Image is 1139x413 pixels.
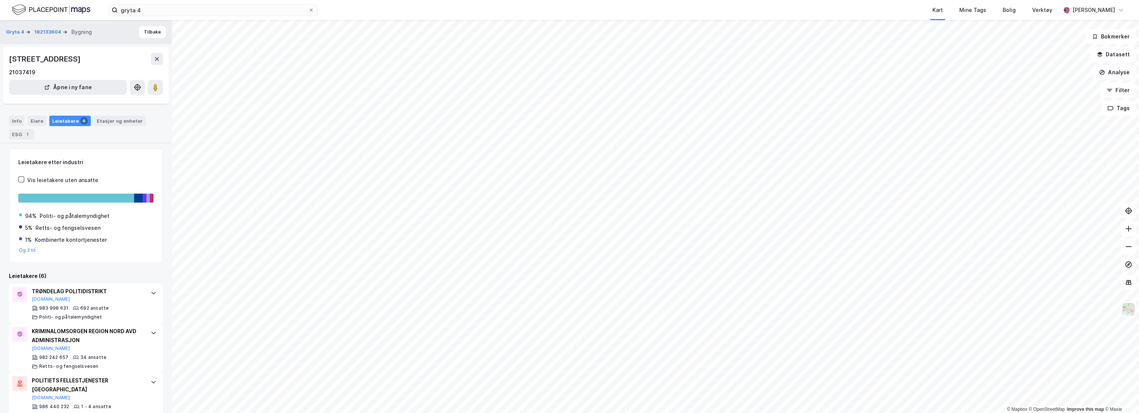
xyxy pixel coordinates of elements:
[24,131,31,138] div: 1
[81,404,111,410] div: 1 - 4 ansatte
[28,116,46,126] div: Eiere
[1086,29,1136,44] button: Bokmerker
[39,305,68,311] div: 983 998 631
[1093,65,1136,80] button: Analyse
[40,212,109,220] div: Politi- og påtalemyndighet
[35,235,107,244] div: Kombinerte kontortjenester
[1100,83,1136,98] button: Filter
[9,116,25,126] div: Info
[39,354,68,360] div: 982 242 657
[39,314,102,320] div: Politi- og påtalemyndighet
[32,376,143,394] div: POLITIETS FELLESTJENESTER [GEOGRAPHIC_DATA]
[1067,407,1104,412] a: Improve this map
[25,223,33,232] div: 5%
[32,327,143,345] div: KRIMINALOMSORGEN REGION NORD AVD ADMINISTRASJON
[18,158,154,167] div: Leietakere etter industri
[27,176,98,185] div: Vis leietakere uten ansatte
[1073,6,1115,15] div: [PERSON_NAME]
[959,6,986,15] div: Mine Tags
[1003,6,1016,15] div: Bolig
[25,235,32,244] div: 1%
[9,272,163,281] div: Leietakere (6)
[49,116,91,126] div: Leietakere
[71,28,92,37] div: Bygning
[1007,407,1027,412] a: Mapbox
[35,223,100,232] div: Retts- og fengselsvesen
[12,3,90,16] img: logo.f888ab2527a4732fd821a326f86c7f29.svg
[9,53,82,65] div: [STREET_ADDRESS]
[34,28,63,36] button: 182133604
[1029,407,1065,412] a: OpenStreetMap
[118,4,308,16] input: Søk på adresse, matrikkel, gårdeiere, leietakere eller personer
[32,287,143,296] div: TRØNDELAG POLITIDISTRIKT
[139,26,166,38] button: Tilbake
[80,117,88,125] div: 6
[97,118,143,124] div: Etasjer og enheter
[9,68,35,77] div: 21037419
[32,395,70,401] button: [DOMAIN_NAME]
[80,354,106,360] div: 34 ansatte
[80,305,109,311] div: 692 ansatte
[1121,302,1136,316] img: Z
[6,28,26,36] button: Gryta 4
[1090,47,1136,62] button: Datasett
[39,363,99,369] div: Retts- og fengselsvesen
[1101,101,1136,116] button: Tags
[32,296,70,302] button: [DOMAIN_NAME]
[1102,377,1139,413] div: Kontrollprogram for chat
[1032,6,1052,15] div: Verktøy
[25,212,37,220] div: 94%
[39,404,69,410] div: 986 440 232
[1102,377,1139,413] iframe: Chat Widget
[932,6,943,15] div: Kart
[19,247,36,253] button: Og 2 til
[9,80,127,95] button: Åpne i ny fane
[9,129,34,140] div: ESG
[32,345,70,351] button: [DOMAIN_NAME]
